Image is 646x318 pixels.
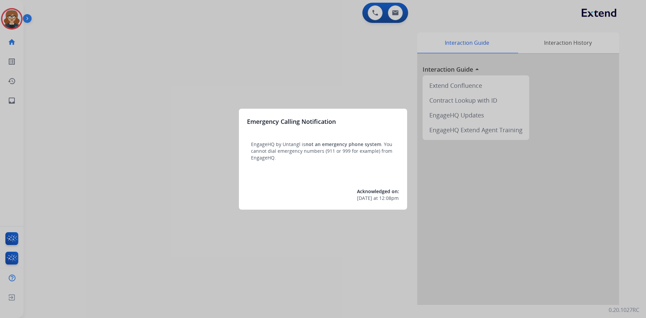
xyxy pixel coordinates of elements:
[379,195,399,202] span: 12:08pm
[357,195,372,202] span: [DATE]
[357,195,399,202] div: at
[357,188,399,195] span: Acknowledged on:
[247,117,336,126] h3: Emergency Calling Notification
[251,141,395,161] p: EngageHQ by Untangl is . You cannot dial emergency numbers (911 or 999 for example) from EngageHQ.
[609,306,639,314] p: 0.20.1027RC
[306,141,381,147] span: not an emergency phone system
